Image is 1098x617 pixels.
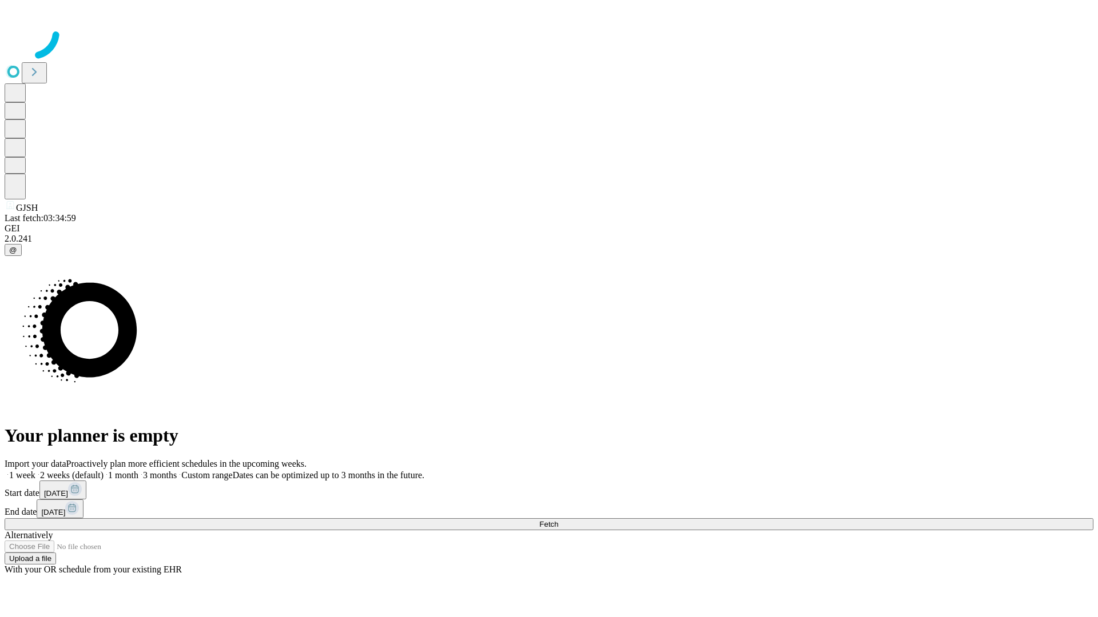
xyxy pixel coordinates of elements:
[5,244,22,256] button: @
[39,480,86,499] button: [DATE]
[108,470,138,480] span: 1 month
[5,223,1093,234] div: GEI
[9,246,17,254] span: @
[5,425,1093,446] h1: Your planner is empty
[5,234,1093,244] div: 2.0.241
[233,470,424,480] span: Dates can be optimized up to 3 months in the future.
[41,508,65,516] span: [DATE]
[5,480,1093,499] div: Start date
[143,470,177,480] span: 3 months
[5,530,53,540] span: Alternatively
[37,499,83,518] button: [DATE]
[5,499,1093,518] div: End date
[181,470,232,480] span: Custom range
[5,552,56,564] button: Upload a file
[5,459,66,468] span: Import your data
[9,470,35,480] span: 1 week
[5,518,1093,530] button: Fetch
[539,520,558,528] span: Fetch
[16,203,38,213] span: GJSH
[44,489,68,498] span: [DATE]
[5,213,76,223] span: Last fetch: 03:34:59
[5,564,182,574] span: With your OR schedule from your existing EHR
[66,459,307,468] span: Proactively plan more efficient schedules in the upcoming weeks.
[40,470,104,480] span: 2 weeks (default)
